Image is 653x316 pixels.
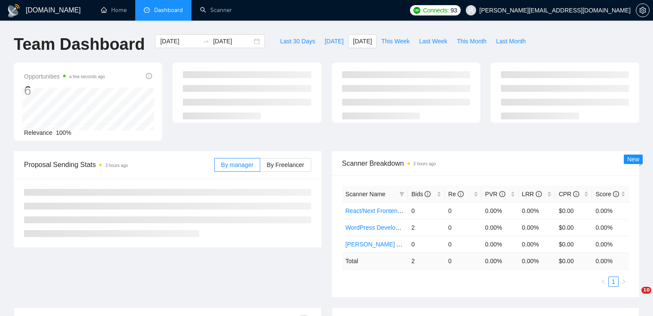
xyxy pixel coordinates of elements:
[267,161,304,168] span: By Freelancer
[624,287,644,307] iframe: Intercom live chat
[491,34,530,48] button: Last Month
[445,236,482,252] td: 0
[24,129,52,136] span: Relevance
[621,279,626,284] span: right
[482,252,519,269] td: 0.00 %
[619,276,629,287] li: Next Page
[353,36,372,46] span: [DATE]
[636,7,650,14] a: setting
[200,6,232,14] a: searchScanner
[555,236,592,252] td: $0.00
[573,191,579,197] span: info-circle
[555,202,592,219] td: $0.00
[24,82,105,99] div: 6
[641,287,651,294] span: 10
[325,36,343,46] span: [DATE]
[14,34,145,55] h1: Team Dashboard
[346,207,413,214] a: React/Next Frontend Dev
[280,36,315,46] span: Last 30 Days
[413,161,436,166] time: 3 hours ago
[613,191,619,197] span: info-circle
[346,224,412,231] a: WordPress Development
[609,277,618,286] a: 1
[413,7,420,14] img: upwork-logo.png
[414,34,452,48] button: Last Week
[144,7,150,13] span: dashboard
[69,74,105,79] time: a few seconds ago
[598,276,608,287] li: Previous Page
[559,191,579,197] span: CPR
[320,34,348,48] button: [DATE]
[592,236,629,252] td: 0.00%
[519,219,556,236] td: 0.00%
[522,191,542,197] span: LRR
[482,202,519,219] td: 0.00%
[160,36,199,46] input: Start date
[203,38,210,45] span: to
[381,36,410,46] span: This Week
[24,71,105,82] span: Opportunities
[419,36,447,46] span: Last Week
[451,6,457,15] span: 93
[346,191,386,197] span: Scanner Name
[608,276,619,287] li: 1
[411,191,431,197] span: Bids
[399,191,404,197] span: filter
[423,6,449,15] span: Connects:
[555,252,592,269] td: $ 0.00
[598,276,608,287] button: left
[213,36,252,46] input: End date
[458,191,464,197] span: info-circle
[592,219,629,236] td: 0.00%
[592,202,629,219] td: 0.00%
[536,191,542,197] span: info-circle
[408,236,445,252] td: 0
[519,236,556,252] td: 0.00%
[342,158,629,169] span: Scanner Breakdown
[154,6,183,14] span: Dashboard
[519,252,556,269] td: 0.00 %
[275,34,320,48] button: Last 30 Days
[377,34,414,48] button: This Week
[482,236,519,252] td: 0.00%
[457,36,486,46] span: This Month
[627,156,639,163] span: New
[619,276,629,287] button: right
[105,163,128,168] time: 3 hours ago
[555,219,592,236] td: $0.00
[468,7,474,13] span: user
[408,219,445,236] td: 2
[7,4,21,18] img: logo
[636,7,649,14] span: setting
[445,252,482,269] td: 0
[595,191,619,197] span: Score
[499,191,505,197] span: info-circle
[408,252,445,269] td: 2
[24,159,214,170] span: Proposal Sending Stats
[519,202,556,219] td: 0.00%
[425,191,431,197] span: info-circle
[482,219,519,236] td: 0.00%
[496,36,525,46] span: Last Month
[146,73,152,79] span: info-circle
[485,191,505,197] span: PVR
[203,38,210,45] span: swap-right
[448,191,464,197] span: Re
[348,34,377,48] button: [DATE]
[346,241,432,248] a: [PERSON_NAME] Development
[636,3,650,17] button: setting
[221,161,253,168] span: By manager
[342,252,408,269] td: Total
[101,6,127,14] a: homeHome
[56,129,71,136] span: 100%
[601,279,606,284] span: left
[445,219,482,236] td: 0
[398,188,406,201] span: filter
[408,202,445,219] td: 0
[452,34,491,48] button: This Month
[592,252,629,269] td: 0.00 %
[445,202,482,219] td: 0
